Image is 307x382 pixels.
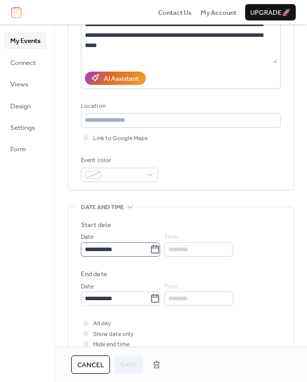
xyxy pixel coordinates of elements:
[10,144,26,154] span: Form
[10,36,40,46] span: My Events
[104,74,139,84] div: AI Assistant
[85,72,146,85] button: AI Assistant
[81,282,94,292] span: Date
[81,232,94,242] span: Date
[93,340,129,350] span: Hide end time
[81,269,107,279] div: End date
[10,58,36,68] span: Connect
[201,8,236,18] span: My Account
[10,79,28,89] span: Views
[4,98,47,114] a: Design
[93,319,111,329] span: All day
[4,54,47,71] a: Connect
[81,155,156,166] div: Event color
[11,7,21,18] img: logo
[93,329,134,340] span: Show date only
[71,355,110,374] button: Cancel
[201,7,236,17] a: My Account
[158,8,192,18] span: Contact Us
[250,8,291,18] span: Upgrade 🚀
[81,220,111,230] div: Start date
[4,119,47,136] a: Settings
[4,141,47,157] a: Form
[4,32,47,49] a: My Events
[81,203,124,213] span: Date and time
[10,123,35,133] span: Settings
[10,101,31,111] span: Design
[164,232,178,242] span: Time
[4,76,47,92] a: Views
[93,133,148,144] span: Link to Google Maps
[81,101,279,111] div: Location
[158,7,192,17] a: Contact Us
[164,282,178,292] span: Time
[77,360,104,370] span: Cancel
[245,4,296,20] button: Upgrade🚀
